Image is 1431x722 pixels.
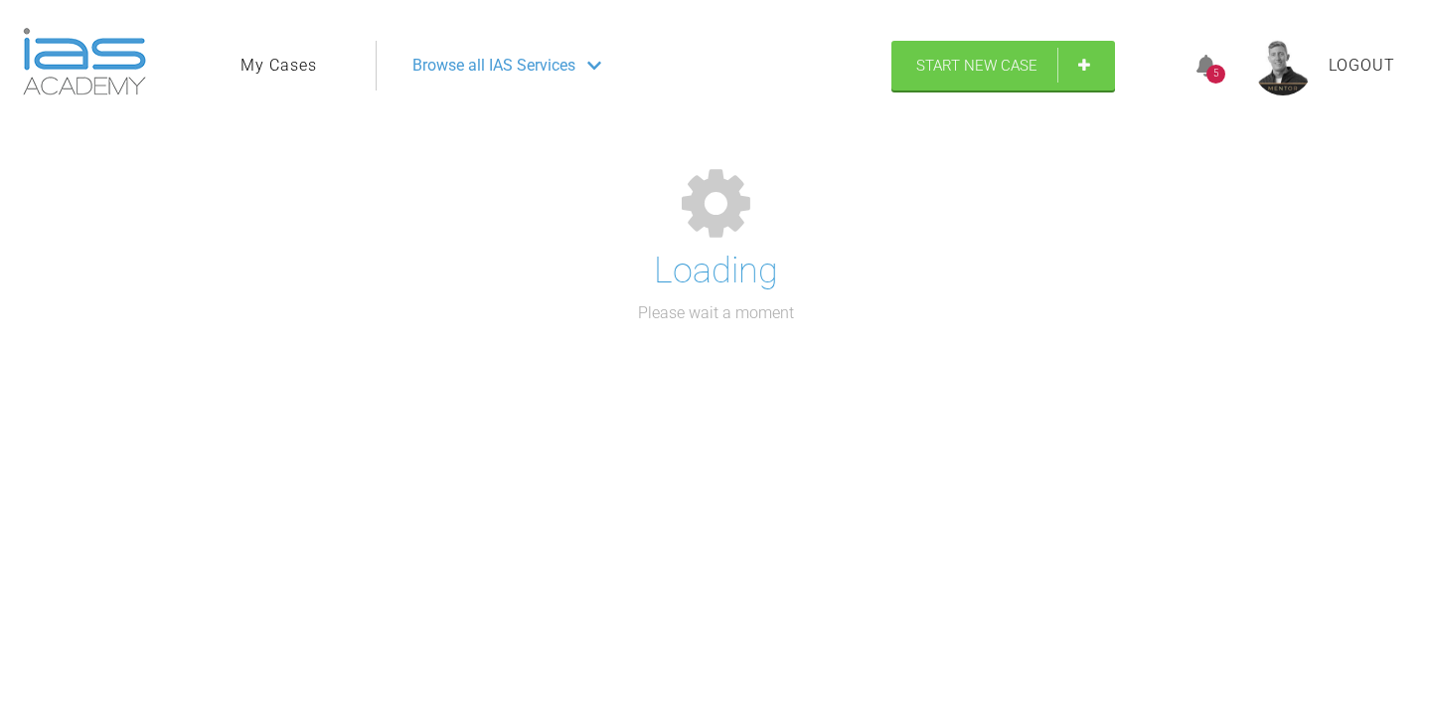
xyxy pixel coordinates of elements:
span: Start New Case [916,57,1037,75]
p: Please wait a moment [638,300,794,326]
span: Browse all IAS Services [412,53,575,79]
h1: Loading [654,243,778,300]
div: 5 [1206,65,1225,84]
a: Logout [1329,53,1395,79]
a: My Cases [240,53,317,79]
img: profile.png [1253,36,1313,95]
img: logo-light.3e3ef733.png [23,28,146,95]
a: Start New Case [891,41,1115,90]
